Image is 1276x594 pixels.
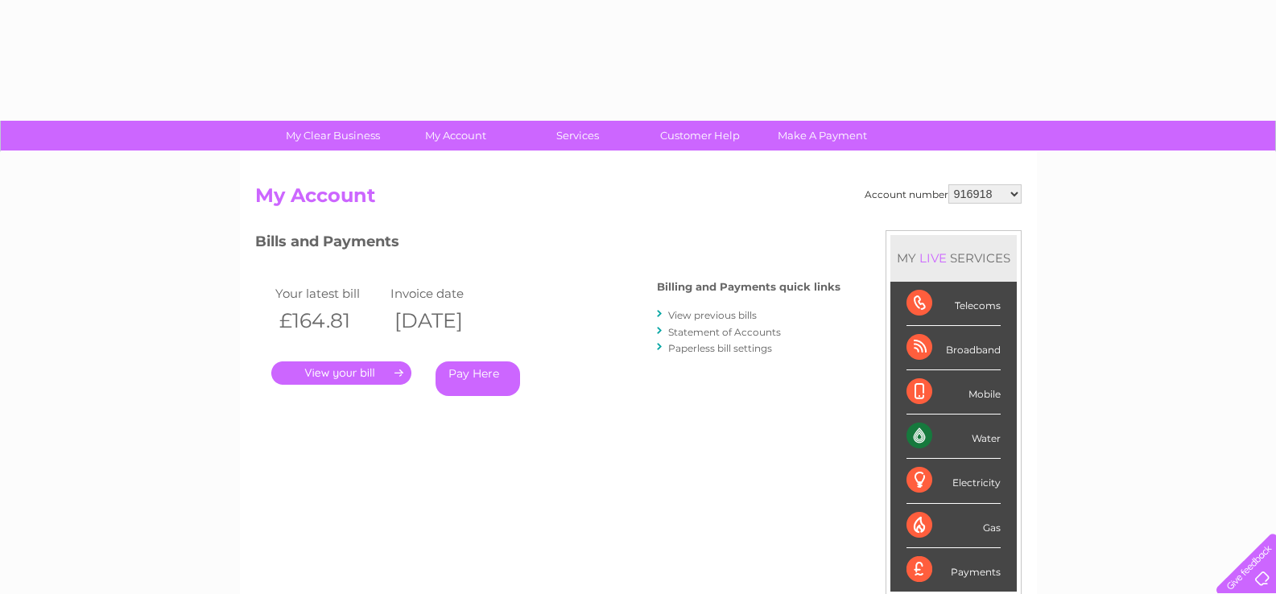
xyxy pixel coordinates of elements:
td: Your latest bill [271,283,387,304]
a: Pay Here [436,361,520,396]
div: Water [906,415,1001,459]
a: . [271,361,411,385]
a: View previous bills [668,309,757,321]
h2: My Account [255,184,1022,215]
th: £164.81 [271,304,387,337]
div: Mobile [906,370,1001,415]
h4: Billing and Payments quick links [657,281,840,293]
div: Gas [906,504,1001,548]
div: LIVE [916,250,950,266]
div: MY SERVICES [890,235,1017,281]
h3: Bills and Payments [255,230,840,258]
div: Broadband [906,326,1001,370]
a: Statement of Accounts [668,326,781,338]
div: Account number [865,184,1022,204]
a: Customer Help [634,121,766,151]
a: Services [511,121,644,151]
th: [DATE] [386,304,502,337]
a: Make A Payment [756,121,889,151]
a: My Clear Business [266,121,399,151]
a: Paperless bill settings [668,342,772,354]
div: Payments [906,548,1001,592]
td: Invoice date [386,283,502,304]
div: Telecoms [906,282,1001,326]
a: My Account [389,121,522,151]
div: Electricity [906,459,1001,503]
